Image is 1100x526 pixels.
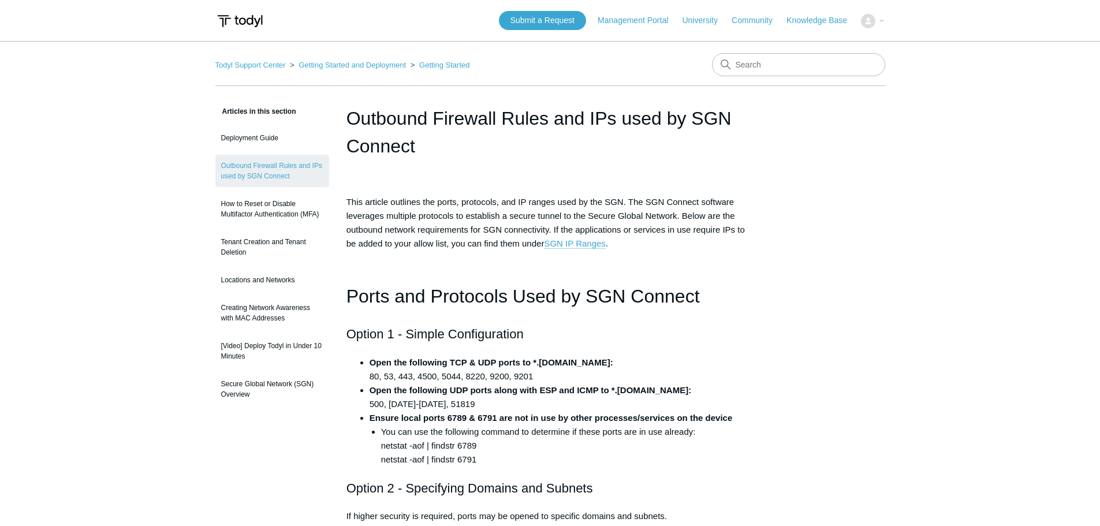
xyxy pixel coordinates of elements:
strong: Ensure local ports 6789 & 6791 are not in use by other processes/services on the device [370,413,733,423]
a: Creating Network Awareness with MAC Addresses [215,297,329,329]
a: How to Reset or Disable Multifactor Authentication (MFA) [215,193,329,225]
li: 80, 53, 443, 4500, 5044, 8220, 9200, 9201 [370,356,754,383]
a: SGN IP Ranges [544,238,605,249]
a: Community [732,14,784,27]
a: Outbound Firewall Rules and IPs used by SGN Connect [215,155,329,187]
a: [Video] Deploy Todyl in Under 10 Minutes [215,335,329,367]
a: Todyl Support Center [215,61,286,69]
a: Locations and Networks [215,269,329,291]
input: Search [712,53,885,76]
li: Getting Started [408,61,470,69]
h1: Ports and Protocols Used by SGN Connect [346,282,754,311]
span: Articles in this section [215,107,296,115]
a: Deployment Guide [215,127,329,149]
li: 500, [DATE]-[DATE], 51819 [370,383,754,411]
li: Todyl Support Center [215,61,288,69]
strong: Open the following UDP ports along with ESP and ICMP to *.[DOMAIN_NAME]: [370,385,692,395]
strong: Open the following TCP & UDP ports to *.[DOMAIN_NAME]: [370,357,613,367]
a: Secure Global Network (SGN) Overview [215,373,329,405]
a: University [682,14,729,27]
a: Tenant Creation and Tenant Deletion [215,231,329,263]
li: Getting Started and Deployment [288,61,408,69]
h1: Outbound Firewall Rules and IPs used by SGN Connect [346,105,754,160]
a: Submit a Request [499,11,586,30]
p: If higher security is required, ports may be opened to specific domains and subnets. [346,509,754,523]
a: Management Portal [598,14,680,27]
li: You can use the following command to determine if these ports are in use already: netstat -aof | ... [381,425,754,467]
h2: Option 2 - Specifying Domains and Subnets [346,478,754,498]
span: This article outlines the ports, protocols, and IP ranges used by the SGN. The SGN Connect softwa... [346,197,745,249]
a: Getting Started and Deployment [299,61,406,69]
a: Getting Started [419,61,469,69]
h2: Option 1 - Simple Configuration [346,324,754,344]
img: Todyl Support Center Help Center home page [215,10,264,32]
a: Knowledge Base [786,14,859,27]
